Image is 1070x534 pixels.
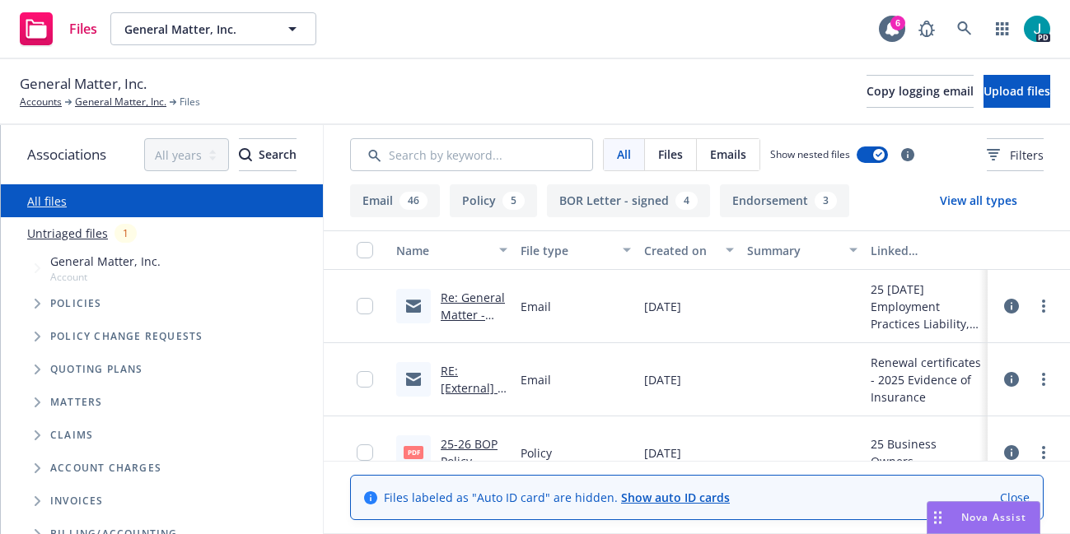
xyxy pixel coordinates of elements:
span: Filters [987,146,1044,164]
span: Emails [710,146,746,163]
a: Switch app [986,12,1019,45]
div: Name [396,242,489,259]
div: 46 [399,192,428,210]
button: Summary [741,230,864,270]
span: Files [180,95,200,109]
span: Files labeled as "Auto ID card" are hidden. [384,489,730,506]
span: Claims [50,430,93,440]
button: Copy logging email [867,75,974,108]
a: RE: [External] - Certificate of Insurance Request – [STREET_ADDRESS] [441,363,506,499]
a: All files [27,193,67,209]
span: Email [521,298,551,315]
span: Files [658,146,683,163]
span: Matters [50,397,102,407]
div: Summary [747,242,839,259]
span: Associations [27,144,106,165]
img: photo [1024,16,1050,42]
button: Email [350,184,440,217]
div: 25 [DATE] Employment Practices Liability, Directors and Officers Renewal [871,281,981,332]
span: Invoices [50,496,104,506]
a: Report a Bug [910,12,943,45]
span: Policy change requests [50,332,203,341]
div: File type [521,242,613,259]
button: Filters [987,138,1044,171]
span: General Matter, Inc. [50,253,161,270]
button: Policy [450,184,537,217]
span: Quoting plans [50,365,143,374]
a: 25-26 BOP Policy - [GEOGRAPHIC_DATA]pdf [441,436,507,521]
input: Toggle Row Selected [357,371,373,388]
div: Tree Example [1,249,323,518]
button: File type [514,230,638,270]
span: Copy logging email [867,83,974,99]
div: 25 Business Owners [871,435,981,470]
button: Linked associations [864,230,988,270]
div: Drag to move [927,502,948,533]
input: Select all [357,242,373,258]
button: Name [390,230,514,270]
a: more [1034,443,1054,462]
div: 4 [675,192,698,210]
a: Re: General Matter - D&O-EPL renewal proposal exp [DATE].msg [441,290,505,409]
a: Files [13,6,104,52]
button: Upload files [984,75,1050,108]
svg: Search [239,148,252,161]
span: Email [521,371,551,388]
button: General Matter, Inc. [110,12,316,45]
div: 6 [890,16,905,30]
span: Filters [1010,146,1044,164]
span: Nova Assist [961,510,1026,524]
span: [DATE] [644,371,681,388]
button: Created on [638,230,741,270]
span: Files [69,22,97,35]
button: BOR Letter - signed [547,184,710,217]
input: Search by keyword... [350,138,593,171]
a: more [1034,296,1054,316]
button: Nova Assist [927,501,1040,534]
div: 3 [815,192,837,210]
span: Show nested files [770,147,850,161]
div: 5 [502,192,525,210]
button: View all types [913,184,1044,217]
input: Toggle Row Selected [357,298,373,314]
input: Toggle Row Selected [357,444,373,461]
span: General Matter, Inc. [124,21,267,38]
span: All [617,146,631,163]
a: Close [1000,489,1030,506]
span: Policies [50,299,102,309]
span: Policy [521,444,552,462]
button: Endorsement [720,184,849,217]
span: [DATE] [644,298,681,315]
div: Search [239,139,297,170]
button: SearchSearch [239,138,297,171]
div: Renewal certificates - 2025 Evidence of Insurance [871,354,981,406]
span: pdf [404,446,423,458]
span: Account [50,270,161,284]
span: General Matter, Inc. [20,73,147,95]
span: Account charges [50,463,161,473]
a: Search [948,12,981,45]
div: Linked associations [871,242,981,259]
span: Upload files [984,83,1050,99]
div: 1 [114,224,137,243]
a: General Matter, Inc. [75,95,166,109]
div: Created on [644,242,716,259]
a: Accounts [20,95,62,109]
a: Untriaged files [27,225,108,242]
a: Show auto ID cards [621,490,730,505]
a: more [1034,369,1054,389]
span: [DATE] [644,444,681,462]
